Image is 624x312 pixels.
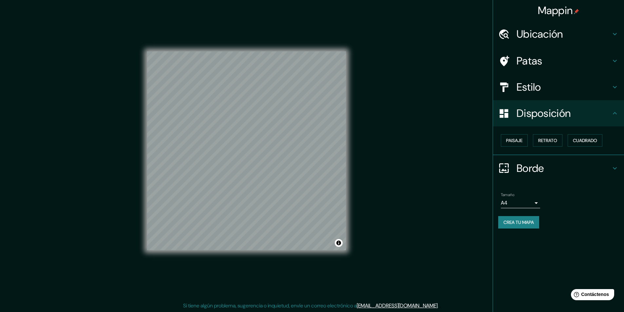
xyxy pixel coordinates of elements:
font: Tamaño [501,192,514,197]
font: Ubicación [517,27,563,41]
font: Mappin [538,4,573,17]
font: Paisaje [506,138,522,143]
font: Patas [517,54,542,68]
div: Disposición [493,100,624,126]
font: . [439,302,440,309]
font: Borde [517,161,544,175]
button: Paisaje [501,134,528,147]
img: pin-icon.png [574,9,579,14]
button: Crea tu mapa [498,216,539,229]
button: Activar o desactivar atribución [335,239,343,247]
div: A4 [501,198,540,208]
div: Estilo [493,74,624,100]
font: Cuadrado [573,138,597,143]
font: Disposición [517,106,571,120]
font: A4 [501,199,507,206]
font: . [440,302,441,309]
div: Patas [493,48,624,74]
canvas: Mapa [147,51,346,250]
iframe: Lanzador de widgets de ayuda [566,286,617,305]
div: Borde [493,155,624,181]
font: Si tiene algún problema, sugerencia o inquietud, envíe un correo electrónico a [183,302,357,309]
font: Crea tu mapa [503,219,534,225]
button: Retrato [533,134,562,147]
button: Cuadrado [568,134,602,147]
font: . [438,302,439,309]
div: Ubicación [493,21,624,47]
font: Estilo [517,80,541,94]
font: Retrato [538,138,557,143]
a: [EMAIL_ADDRESS][DOMAIN_NAME] [357,302,438,309]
